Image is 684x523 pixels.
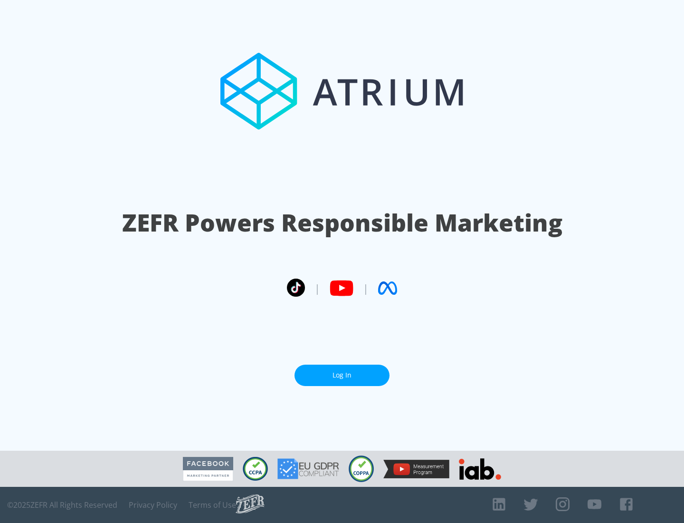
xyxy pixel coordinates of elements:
img: CCPA Compliant [243,457,268,481]
span: | [363,281,369,295]
a: Log In [294,365,389,386]
img: GDPR Compliant [277,458,339,479]
span: © 2025 ZEFR All Rights Reserved [7,500,117,510]
h1: ZEFR Powers Responsible Marketing [122,206,562,239]
img: IAB [459,458,501,480]
a: Privacy Policy [129,500,177,510]
img: COPPA Compliant [349,455,374,482]
img: Facebook Marketing Partner [183,457,233,481]
a: Terms of Use [189,500,236,510]
img: YouTube Measurement Program [383,460,449,478]
span: | [314,281,320,295]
